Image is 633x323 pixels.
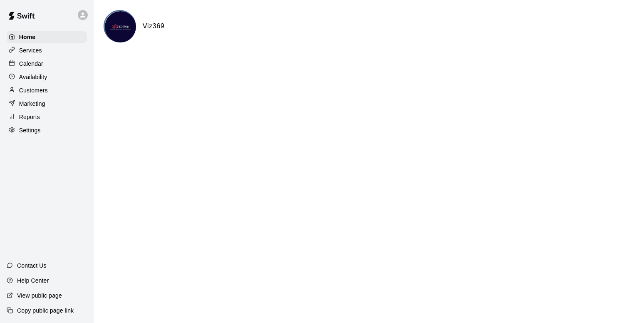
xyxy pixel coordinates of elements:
[143,21,164,32] h6: Viz369
[7,44,87,57] a: Services
[7,57,87,70] a: Calendar
[7,31,87,43] a: Home
[17,291,62,300] p: View public page
[19,60,43,68] p: Calendar
[7,97,87,110] a: Marketing
[17,261,47,270] p: Contact Us
[19,73,47,81] p: Availability
[19,126,41,134] p: Settings
[7,111,87,123] a: Reports
[7,84,87,97] a: Customers
[19,113,40,121] p: Reports
[105,11,136,42] img: Viz369 logo
[7,124,87,137] a: Settings
[19,86,48,94] p: Customers
[17,306,74,315] p: Copy public page link
[17,276,49,285] p: Help Center
[19,33,36,41] p: Home
[19,99,45,108] p: Marketing
[19,46,42,55] p: Services
[7,71,87,83] a: Availability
